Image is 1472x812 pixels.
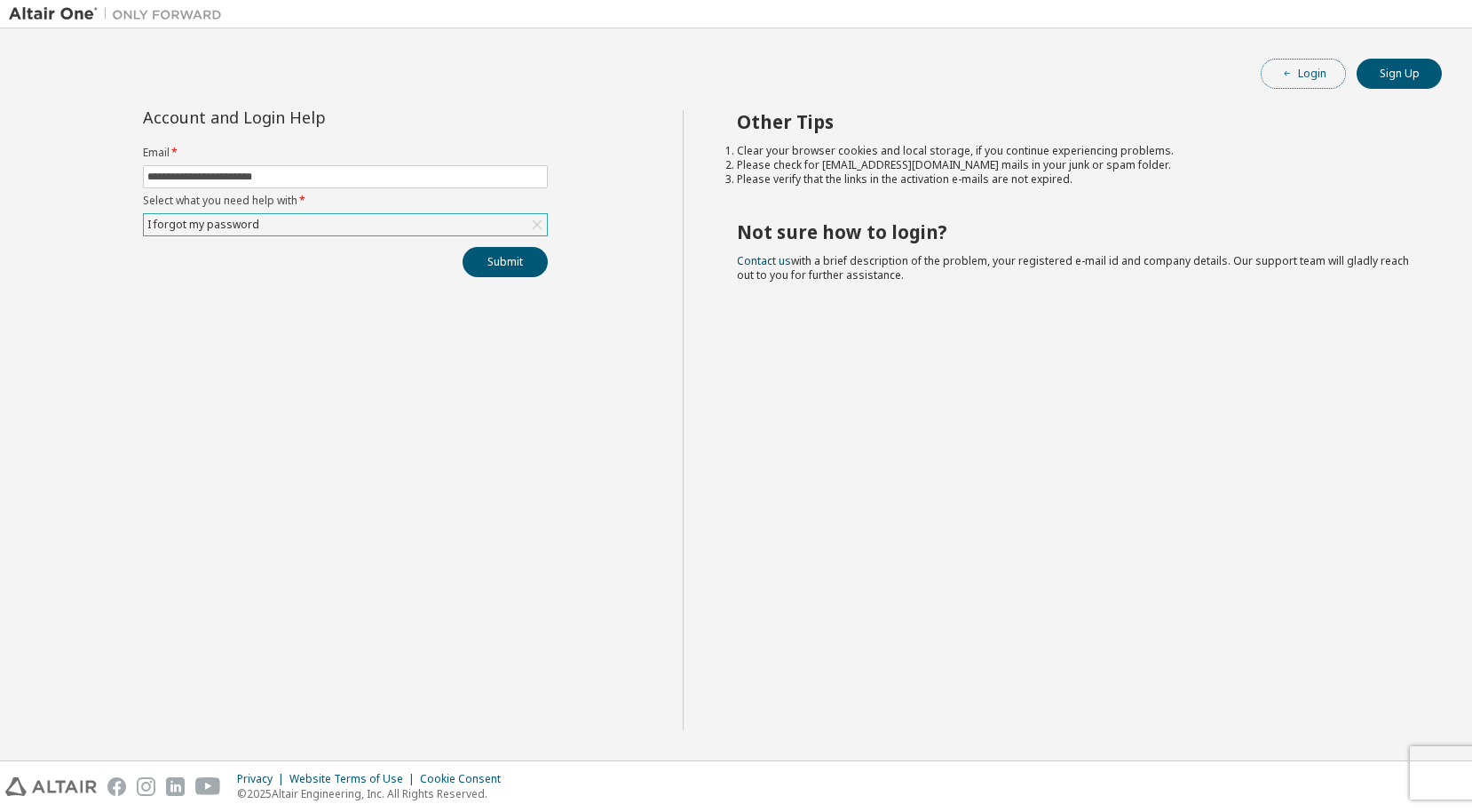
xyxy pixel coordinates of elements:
[737,110,1411,133] h2: Other Tips
[463,247,548,277] button: Submit
[737,144,1411,158] li: Clear your browser cookies and local storage, if you continue experiencing problems.
[143,146,548,160] label: Email
[420,772,511,786] div: Cookie Consent
[1357,59,1442,89] button: Sign Up
[195,777,221,796] img: youtube.svg
[737,158,1411,172] li: Please check for [EMAIL_ADDRESS][DOMAIN_NAME] mails in your junk or spam folder.
[145,215,262,235] div: I forgot my password
[289,772,420,786] div: Website Terms of Use
[143,110,467,124] div: Account and Login Help
[144,214,547,235] div: I forgot my password
[143,194,548,208] label: Select what you need help with
[737,253,791,268] a: Contact us
[137,777,155,796] img: instagram.svg
[737,220,1411,243] h2: Not sure how to login?
[737,172,1411,187] li: Please verify that the links in the activation e-mails are not expired.
[107,777,126,796] img: facebook.svg
[737,253,1409,283] span: with a brief description of the problem, your registered e-mail id and company details. Our suppo...
[9,5,231,23] img: Altair One
[237,786,511,801] p: © 2025 Altair Engineering, Inc. All Rights Reserved.
[5,777,97,796] img: altair_logo.svg
[237,772,289,786] div: Privacy
[166,777,185,796] img: linkedin.svg
[1261,59,1346,89] button: Login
